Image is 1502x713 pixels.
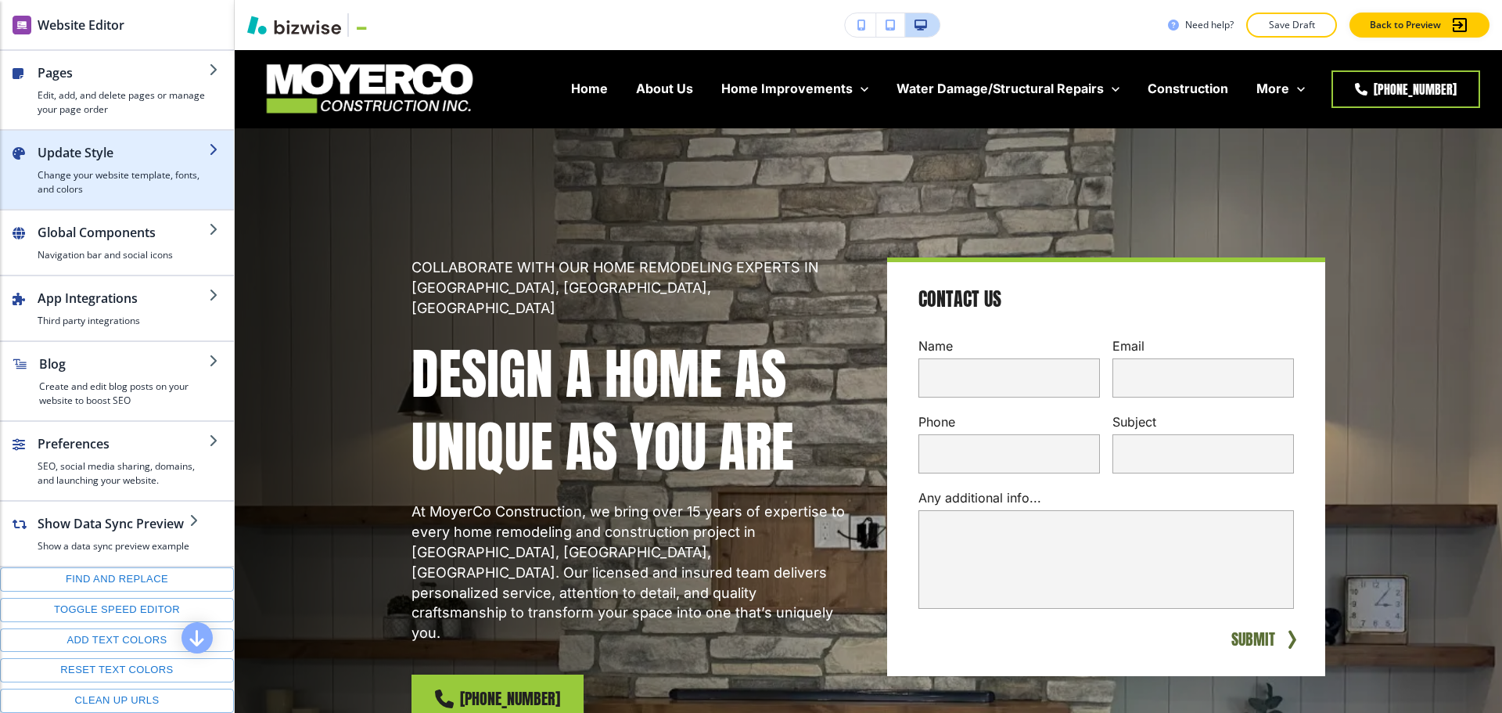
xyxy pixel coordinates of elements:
[247,16,341,34] img: Bizwise Logo
[1112,413,1294,431] p: Subject
[38,248,209,262] h4: Navigation bar and social icons
[38,16,124,34] h2: Website Editor
[411,257,850,319] p: COLLABORATE WITH OUR HOME REMODELING EXPERTS IN [GEOGRAPHIC_DATA], [GEOGRAPHIC_DATA], [GEOGRAPHIC...
[721,80,853,98] p: Home Improvements
[1267,18,1317,32] p: Save Draft
[1370,18,1441,32] p: Back to Preview
[1256,80,1289,98] p: More
[636,80,693,98] p: About Us
[38,223,209,242] h2: Global Components
[38,88,209,117] h4: Edit, add, and delete pages or manage your page order
[1228,628,1278,651] button: SUBMIT
[38,539,189,553] h4: Show a data sync preview example
[39,380,209,408] h4: Create and edit blog posts on your website to boost SEO
[38,143,209,162] h2: Update Style
[38,434,209,453] h2: Preferences
[38,63,209,82] h2: Pages
[355,19,397,31] img: Your Logo
[1185,18,1234,32] h3: Need help?
[918,287,1001,312] h4: Contact Us
[918,337,1100,355] p: Name
[1148,80,1228,98] p: Construction
[38,168,209,196] h4: Change your website template, fonts, and colors
[258,56,480,121] img: MoyerCo Construction
[1246,13,1337,38] button: Save Draft
[918,489,1294,507] p: Any additional info...
[13,16,31,34] img: editor icon
[411,502,850,643] p: At MoyerCo Construction, we bring over 15 years of expertise to every home remodeling and constru...
[38,459,209,488] h4: SEO, social media sharing, domains, and launching your website.
[39,355,209,373] h2: Blog
[411,337,850,483] p: DESIGN A HOME AS UNIQUE AS YOU ARE
[897,80,1104,98] p: Water Damage/Structural Repairs
[1331,70,1480,108] a: [PHONE_NUMBER]
[918,413,1100,431] p: Phone
[38,314,209,328] h4: Third party integrations
[1349,13,1489,38] button: Back to Preview
[38,514,189,533] h2: Show Data Sync Preview
[571,80,608,98] p: Home
[1112,337,1294,355] p: Email
[38,289,209,308] h2: App Integrations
